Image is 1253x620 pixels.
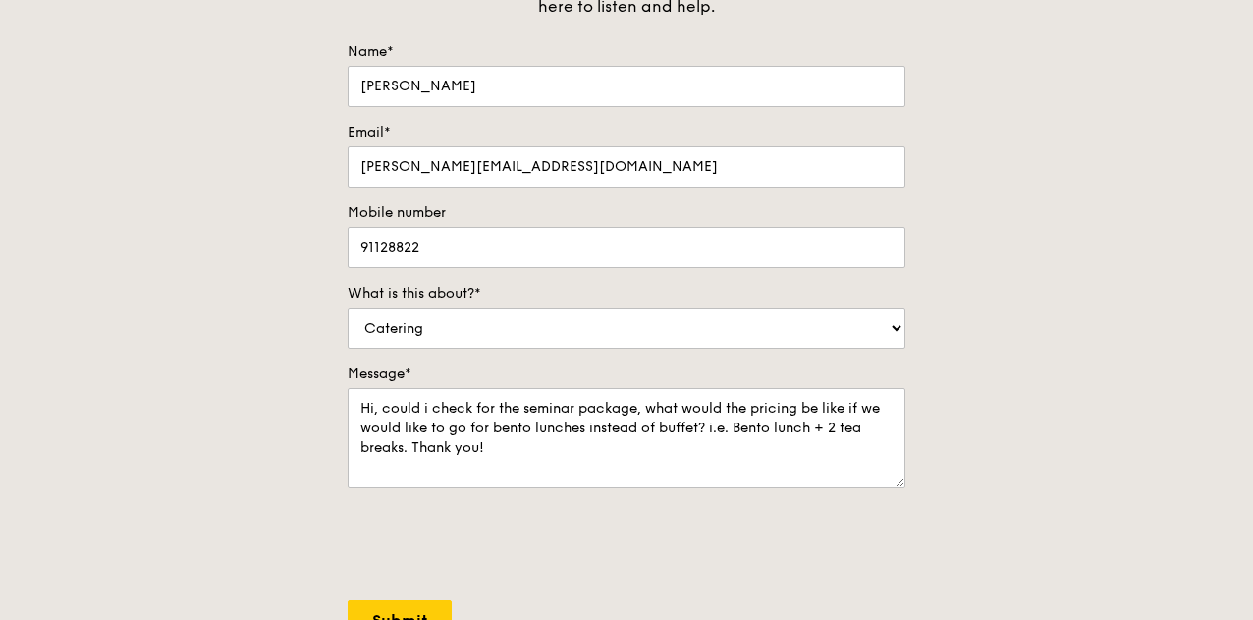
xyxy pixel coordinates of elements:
label: What is this about?* [348,284,905,304]
label: Email* [348,123,905,142]
label: Name* [348,42,905,62]
label: Mobile number [348,203,905,223]
iframe: reCAPTCHA [348,508,646,585]
label: Message* [348,365,905,384]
